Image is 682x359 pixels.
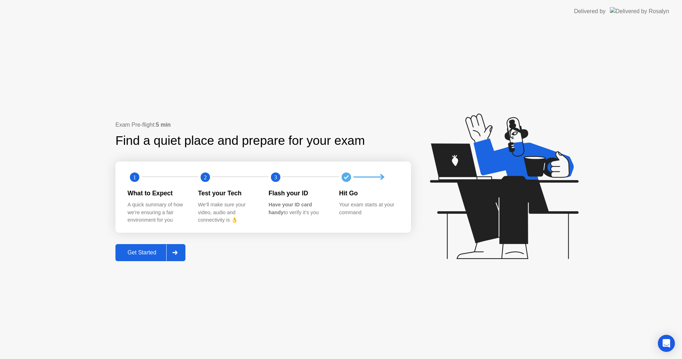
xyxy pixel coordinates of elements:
div: Exam Pre-flight: [115,121,411,129]
div: Your exam starts at your command [339,201,399,216]
text: 3 [274,174,277,180]
div: to verify it’s you [269,201,328,216]
text: 1 [133,174,136,180]
b: 5 min [156,122,171,128]
div: Test your Tech [198,189,258,198]
img: Delivered by Rosalyn [610,7,669,15]
div: Get Started [118,249,166,256]
div: Find a quiet place and prepare for your exam [115,131,366,150]
div: Flash your ID [269,189,328,198]
button: Get Started [115,244,185,261]
div: Delivered by [574,7,606,16]
text: 2 [204,174,206,180]
div: We’ll make sure your video, audio and connectivity is 👌 [198,201,258,224]
div: Open Intercom Messenger [658,335,675,352]
div: A quick summary of how we’re ensuring a fair environment for you [128,201,187,224]
div: Hit Go [339,189,399,198]
div: What to Expect [128,189,187,198]
b: Have your ID card handy [269,202,312,215]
